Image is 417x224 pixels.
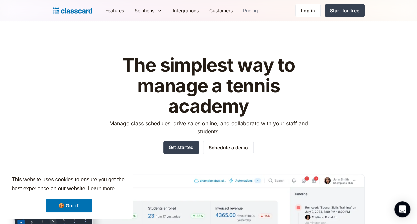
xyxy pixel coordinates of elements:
h1: The simplest way to manage a tennis academy [103,55,314,117]
div: Solutions [135,7,154,14]
div: Start for free [330,7,359,14]
a: learn more about cookies [87,184,116,194]
div: Open Intercom Messenger [394,201,410,217]
a: Integrations [168,3,204,18]
a: Pricing [238,3,263,18]
a: Customers [204,3,238,18]
p: Manage class schedules, drive sales online, and collaborate with your staff and students. [103,119,314,135]
a: Log in [295,4,321,17]
div: cookieconsent [5,169,133,219]
a: Features [100,3,129,18]
span: This website uses cookies to ensure you get the best experience on our website. [12,176,126,194]
a: home [53,6,92,15]
a: Schedule a demo [203,141,254,154]
a: Start for free [325,4,365,17]
div: Log in [301,7,315,14]
a: Get started [163,141,199,154]
a: dismiss cookie message [46,199,92,212]
div: Solutions [129,3,168,18]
